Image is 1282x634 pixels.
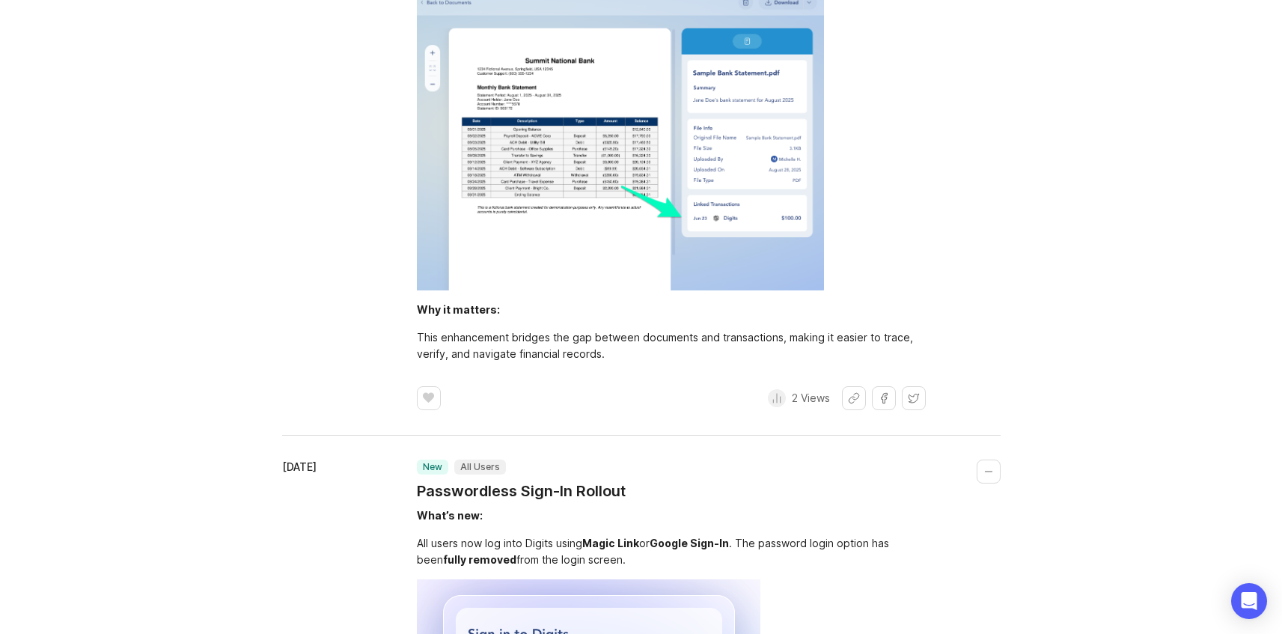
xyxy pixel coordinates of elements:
[977,460,1001,484] button: Collapse changelog entry
[417,509,483,522] div: What’s new:
[282,460,317,473] time: [DATE]
[650,537,729,549] div: Google Sign-In
[443,553,516,566] div: fully removed
[423,461,442,473] p: new
[460,461,500,473] p: All Users
[417,481,626,502] a: Passwordless Sign-In Rollout
[842,386,866,410] button: Share link
[417,303,500,316] div: Why it matters:
[1231,583,1267,619] div: Open Intercom Messenger
[792,391,830,406] p: 2 Views
[902,386,926,410] button: Share on X
[872,386,896,410] button: Share on Facebook
[417,535,926,568] div: All users now log into Digits using or . The password login option has been from the login screen.
[582,537,639,549] div: Magic Link
[417,329,926,362] div: This enhancement bridges the gap between documents and transactions, making it easier to trace, v...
